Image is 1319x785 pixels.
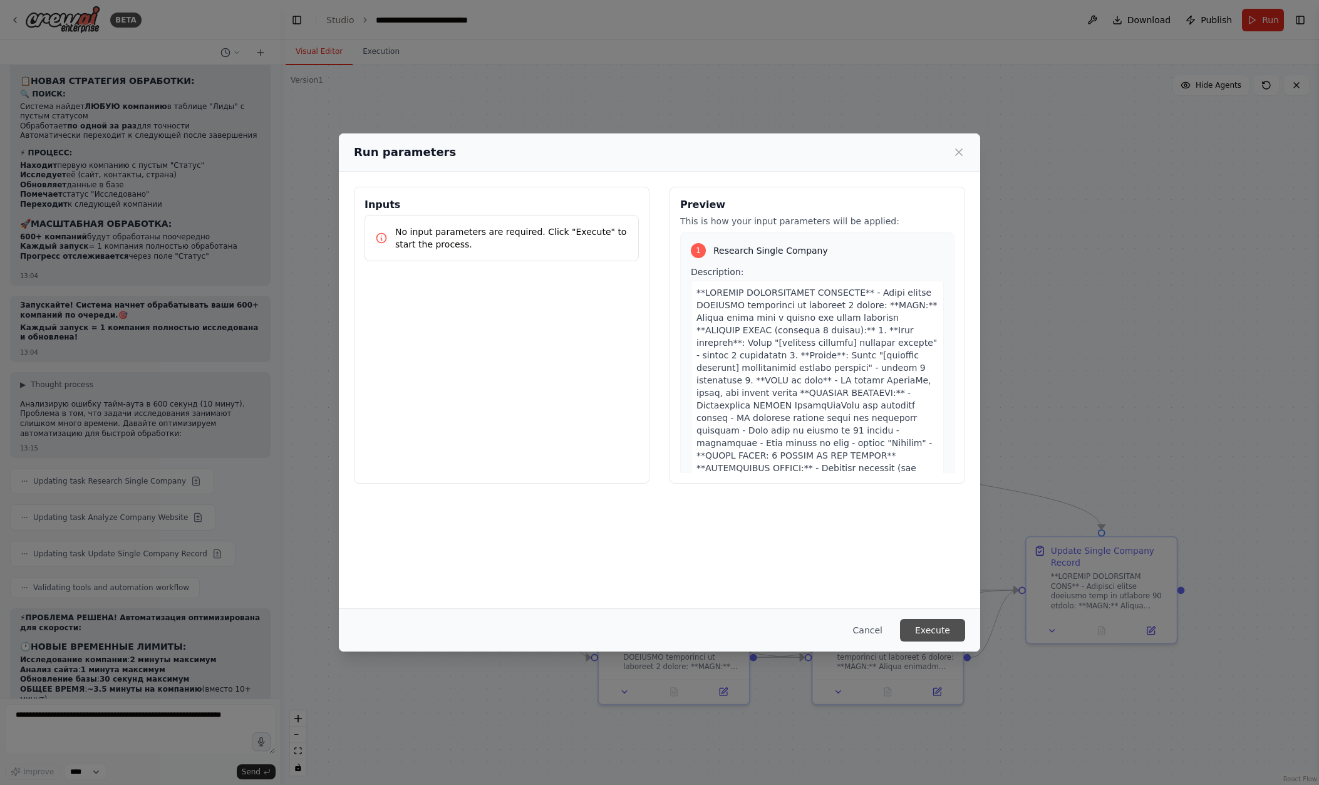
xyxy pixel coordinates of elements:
span: Research Single Company [713,244,828,257]
span: Description: [691,267,743,277]
p: No input parameters are required. Click "Execute" to start the process. [395,226,628,251]
h3: Preview [680,197,954,212]
button: Cancel [843,619,892,642]
p: This is how your input parameters will be applied: [680,215,954,227]
h2: Run parameters [354,143,456,161]
span: **LOREMIP DOLORSITAMET CONSECTE** - Adipi elitse DOEIUSMO temporinci ut laboreet 2 dolore: **MAGN... [696,288,938,523]
h3: Inputs [365,197,639,212]
button: Execute [900,619,965,642]
div: 1 [691,243,706,258]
